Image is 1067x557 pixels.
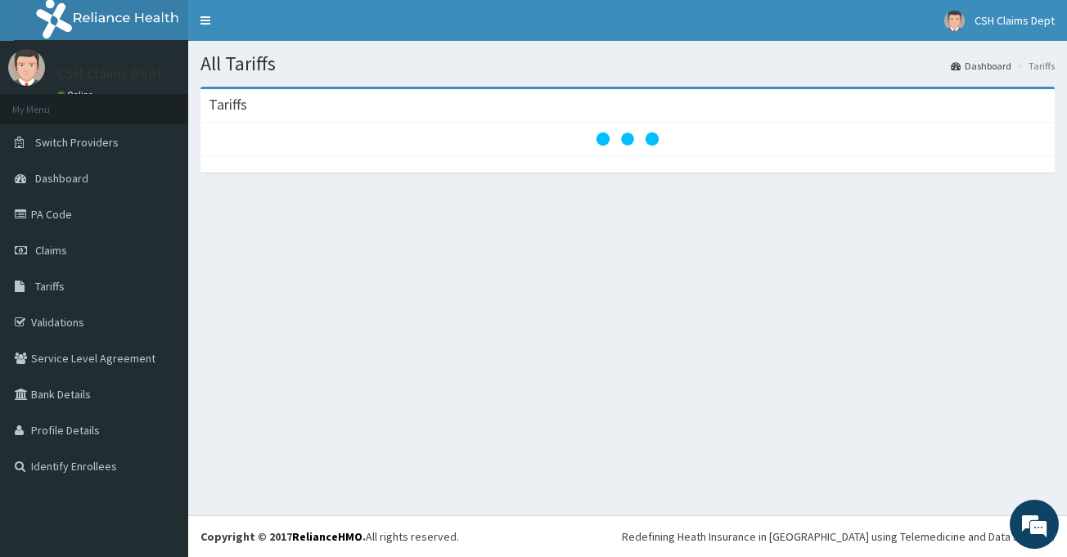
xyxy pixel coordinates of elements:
a: Online [57,89,97,101]
span: Tariffs [35,279,65,294]
li: Tariffs [1013,59,1055,73]
svg: audio-loading [595,106,660,172]
h3: Tariffs [209,97,247,112]
span: Dashboard [35,171,88,186]
img: User Image [944,11,965,31]
img: User Image [8,49,45,86]
h1: All Tariffs [200,53,1055,74]
a: RelianceHMO [292,529,362,544]
span: Switch Providers [35,135,119,150]
span: CSH Claims Dept [975,13,1055,28]
a: Dashboard [951,59,1011,73]
div: Redefining Heath Insurance in [GEOGRAPHIC_DATA] using Telemedicine and Data Science! [622,528,1055,545]
footer: All rights reserved. [188,515,1067,557]
span: Claims [35,243,67,258]
strong: Copyright © 2017 . [200,529,366,544]
p: CSH Claims Dept [57,66,163,81]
